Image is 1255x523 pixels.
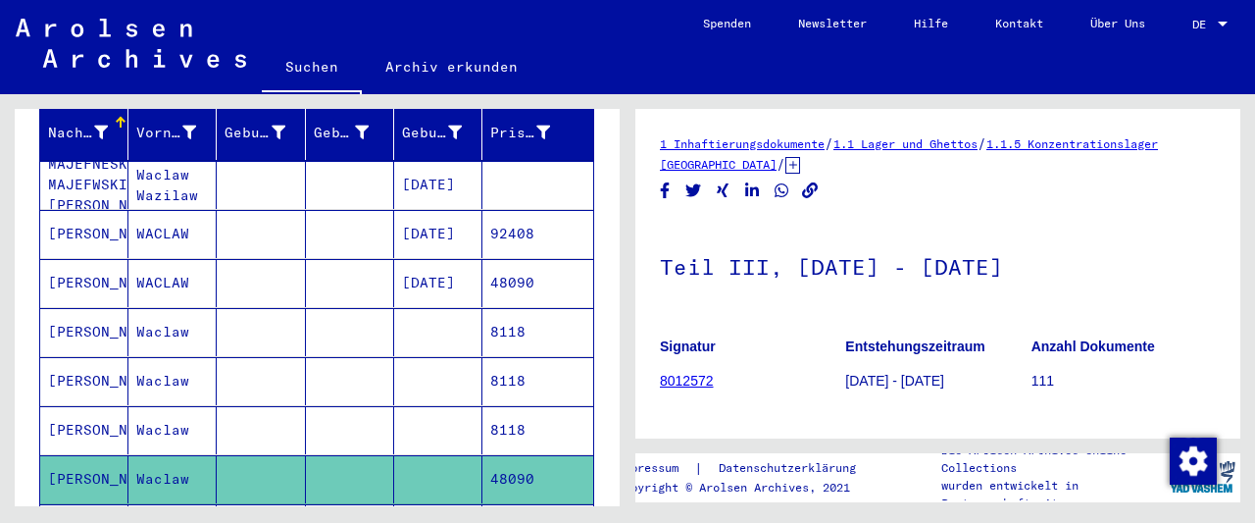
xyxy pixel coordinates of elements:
[128,259,217,307] mat-cell: WACLAW
[660,339,716,354] b: Signatur
[40,308,128,356] mat-cell: [PERSON_NAME]
[394,161,482,209] mat-cell: [DATE]
[660,437,764,452] b: Form und Inhalt
[128,308,217,356] mat-cell: Waclaw
[262,43,362,94] a: Suchen
[225,117,309,148] div: Geburtsname
[825,134,833,152] span: /
[978,134,986,152] span: /
[128,210,217,258] mat-cell: WACLAW
[742,179,763,203] button: Share on LinkedIn
[617,458,694,479] a: Impressum
[16,19,246,68] img: Arolsen_neg.svg
[617,458,879,479] div: |
[490,123,550,143] div: Prisoner #
[683,179,704,203] button: Share on Twitter
[225,123,284,143] div: Geburtsname
[482,259,593,307] mat-cell: 48090
[845,371,1029,392] p: [DATE] - [DATE]
[655,179,676,203] button: Share on Facebook
[1192,18,1214,31] span: DE
[1169,437,1216,484] div: Zustimmung ändern
[482,308,593,356] mat-cell: 8118
[941,477,1165,512] p: wurden entwickelt in Partnerschaft mit
[772,179,792,203] button: Share on WhatsApp
[362,43,541,90] a: Archiv erkunden
[482,105,593,160] mat-header-cell: Prisoner #
[306,105,394,160] mat-header-cell: Geburt‏
[482,406,593,454] mat-cell: 8118
[40,259,128,307] mat-cell: [PERSON_NAME]
[128,406,217,454] mat-cell: Waclaw
[482,357,593,405] mat-cell: 8118
[490,117,575,148] div: Prisoner #
[314,123,369,143] div: Geburt‏
[482,210,593,258] mat-cell: 92408
[800,179,821,203] button: Copy link
[40,210,128,258] mat-cell: [PERSON_NAME]
[136,123,196,143] div: Vorname
[40,161,128,209] mat-cell: MAJEFNESKI MAJEFWSKI [PERSON_NAME]
[40,357,128,405] mat-cell: [PERSON_NAME]
[703,458,879,479] a: Datenschutzerklärung
[1031,339,1155,354] b: Anzahl Dokumente
[394,210,482,258] mat-cell: [DATE]
[217,105,305,160] mat-header-cell: Geburtsname
[394,105,482,160] mat-header-cell: Geburtsdatum
[833,136,978,151] a: 1.1 Lager und Ghettos
[482,455,593,503] mat-cell: 48090
[40,406,128,454] mat-cell: [PERSON_NAME]
[136,117,221,148] div: Vorname
[660,136,825,151] a: 1 Inhaftierungsdokumente
[40,105,128,160] mat-header-cell: Nachname
[941,442,1165,477] p: Die Arolsen Archives Online-Collections
[617,479,879,497] p: Copyright © Arolsen Archives, 2021
[128,161,217,209] mat-cell: Waclaw Wazilaw
[314,117,393,148] div: Geburt‏
[1170,438,1217,485] img: Zustimmung ändern
[660,373,714,389] a: 8012572
[394,259,482,307] mat-cell: [DATE]
[40,455,128,503] mat-cell: [PERSON_NAME]
[402,123,462,143] div: Geburtsdatum
[48,123,108,143] div: Nachname
[845,339,984,354] b: Entstehungszeitraum
[48,117,132,148] div: Nachname
[402,117,486,148] div: Geburtsdatum
[128,455,217,503] mat-cell: Waclaw
[1166,452,1239,501] img: yv_logo.png
[128,357,217,405] mat-cell: Waclaw
[713,179,733,203] button: Share on Xing
[128,105,217,160] mat-header-cell: Vorname
[660,222,1216,308] h1: Teil III, [DATE] - [DATE]
[777,155,785,173] span: /
[1031,371,1216,392] p: 111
